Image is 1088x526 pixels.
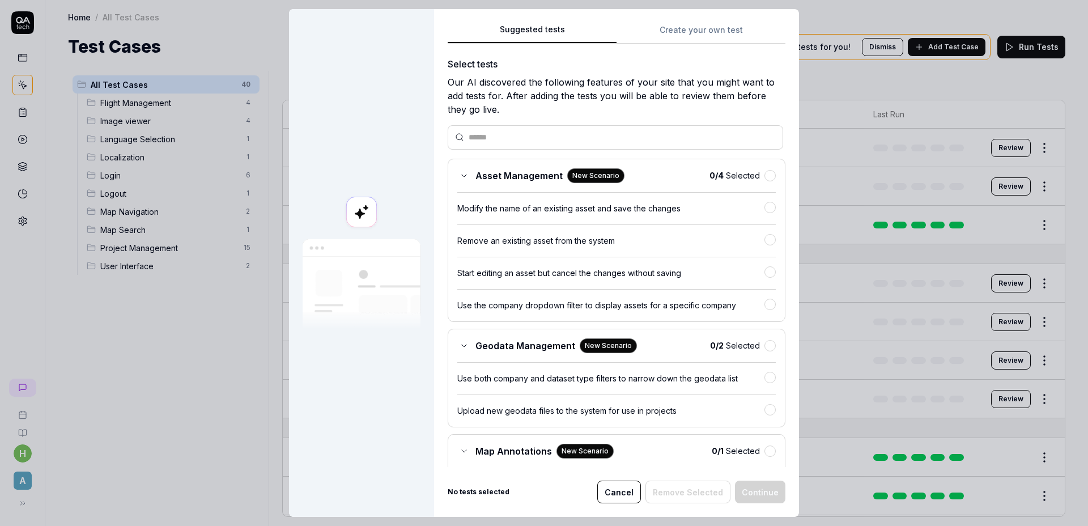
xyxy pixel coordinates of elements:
[709,171,724,180] b: 0 / 4
[448,57,785,71] div: Select tests
[303,239,420,329] img: Our AI scans your site and suggests things to test
[645,481,730,503] button: Remove Selected
[457,405,764,417] div: Upload new geodata files to the system for use in projects
[712,445,760,457] span: Selected
[448,75,785,116] div: Our AI discovered the following features of your site that you might want to add tests for. After...
[457,299,764,311] div: Use the company dropdown filter to display assets for a specific company
[710,341,724,350] b: 0 / 2
[710,340,760,351] span: Selected
[735,481,785,503] button: Continue
[475,444,552,458] span: Map Annotations
[448,23,617,44] button: Suggested tests
[457,235,764,247] div: Remove an existing asset from the system
[556,444,614,459] div: New Scenario
[709,169,760,181] span: Selected
[457,372,764,384] div: Use both company and dataset type filters to narrow down the geodata list
[712,446,724,456] b: 0 / 1
[580,338,637,353] div: New Scenario
[448,487,509,497] b: No tests selected
[475,169,563,183] span: Asset Management
[457,267,764,279] div: Start editing an asset but cancel the changes without saving
[617,23,785,44] button: Create your own test
[457,202,764,214] div: Modify the name of an existing asset and save the changes
[475,339,575,353] span: Geodata Management
[597,481,641,503] button: Cancel
[567,168,624,183] div: New Scenario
